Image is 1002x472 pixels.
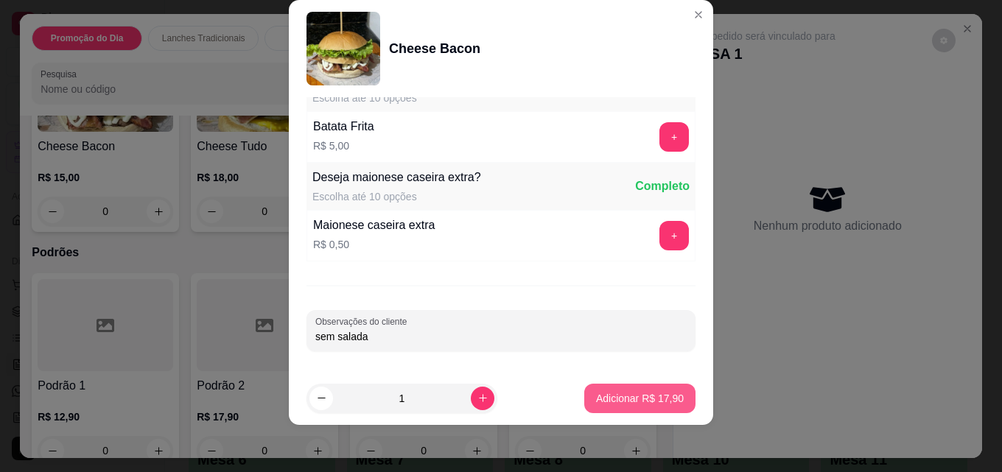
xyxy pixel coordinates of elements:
[659,221,689,250] button: add
[313,216,435,234] div: Maionese caseira extra
[306,12,380,85] img: product-image
[687,3,710,27] button: Close
[309,387,333,410] button: decrease-product-quantity
[315,315,412,328] label: Observações do cliente
[313,237,435,252] p: R$ 0,50
[596,391,684,406] p: Adicionar R$ 17,90
[313,118,374,135] div: Batata Frita
[389,38,480,59] div: Cheese Bacon
[659,122,689,152] button: add
[584,384,696,413] button: Adicionar R$ 17,90
[312,169,481,186] div: Deseja maionese caseira extra?
[313,138,374,153] p: R$ 5,00
[471,387,494,410] button: increase-product-quantity
[635,177,690,195] div: Completo
[312,189,481,204] div: Escolha até 10 opções
[312,91,476,105] div: Escolha até 10 opções
[315,329,687,344] input: Observações do cliente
